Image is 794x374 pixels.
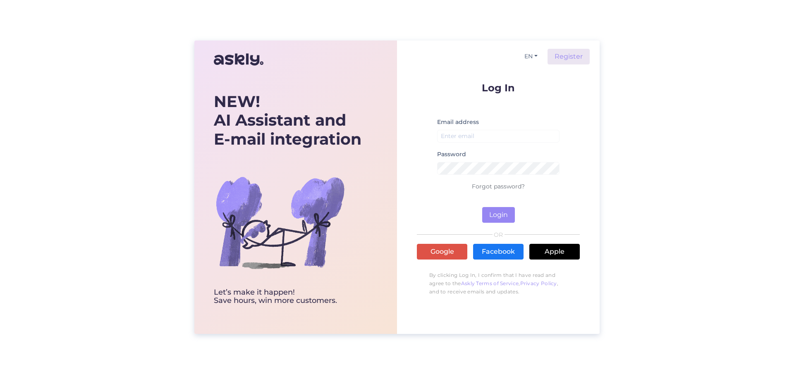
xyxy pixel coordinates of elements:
div: AI Assistant and E-mail integration [214,92,361,149]
span: OR [493,232,505,238]
img: bg-askly [214,156,346,288]
a: Forgot password? [472,183,525,190]
img: Askly [214,50,263,69]
a: Askly Terms of Service [461,280,519,286]
button: EN [521,50,541,62]
b: NEW! [214,92,260,111]
a: Apple [529,244,580,260]
input: Enter email [437,130,560,143]
button: Login [482,207,515,223]
a: Register [548,49,590,64]
p: Log In [417,83,580,93]
div: Let’s make it happen! Save hours, win more customers. [214,288,361,305]
a: Facebook [473,244,524,260]
a: Google [417,244,467,260]
label: Email address [437,118,479,126]
a: Privacy Policy [520,280,557,286]
label: Password [437,150,466,159]
p: By clicking Log In, I confirm that I have read and agree to the , , and to receive emails and upd... [417,267,580,300]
